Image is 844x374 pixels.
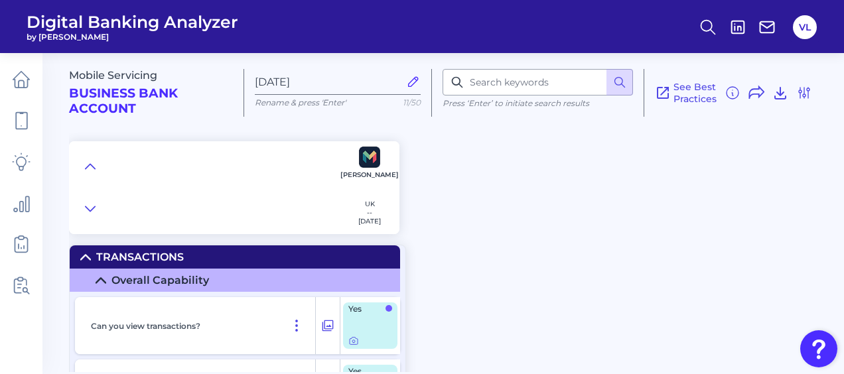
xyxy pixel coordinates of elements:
[111,274,209,286] div: Overall Capability
[348,305,384,313] span: Yes
[69,86,233,117] h2: Business Bank Account
[793,15,817,39] button: VL
[800,330,837,367] button: Open Resource Center
[96,251,184,263] div: Transactions
[403,97,421,107] span: 11/50
[673,81,717,105] span: See Best Practices
[358,208,381,217] p: --
[69,69,157,82] span: Mobile Servicing
[70,269,400,292] summary: Overall Capability
[443,69,633,95] input: Search keywords
[27,12,238,32] span: Digital Banking Analyzer
[443,98,633,108] p: Press ‘Enter’ to initiate search results
[358,200,381,208] p: UK
[358,217,381,225] p: [DATE]
[340,170,399,179] p: [PERSON_NAME]
[255,97,421,107] p: Rename & press 'Enter'
[91,321,200,331] p: Can you view transactions?
[27,32,238,42] span: by [PERSON_NAME]
[70,245,400,269] summary: Transactions
[655,81,717,105] a: See Best Practices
